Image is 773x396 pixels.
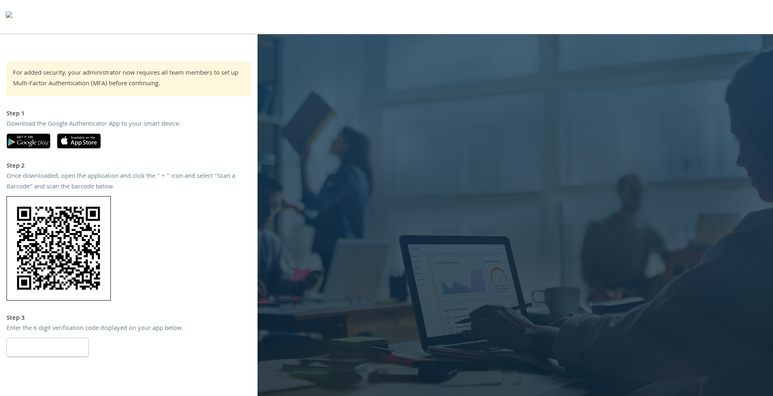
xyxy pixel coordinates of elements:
[7,324,251,334] div: Enter the 6 digit verification code displayed on your app below.
[7,133,51,148] img: google-play.svg
[7,313,25,324] strong: Step 3
[57,133,101,148] img: apple-app-store.svg
[13,69,244,89] div: For added security, your administrator now requires all team members to set up Multi-Factor Authe...
[7,196,111,301] img: 6hguHYGihuxAAAAAElFTkSuQmCC
[7,119,251,130] div: Download the Google Authenticator App to your smart device.
[6,9,12,25] img: todyl-logo-dark.svg
[7,109,25,119] strong: Step 1
[7,161,25,172] strong: Step 2
[7,172,251,192] div: Once downloaded, open the application and click the “ + “ icon and select “Scan a Barcode” and sc...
